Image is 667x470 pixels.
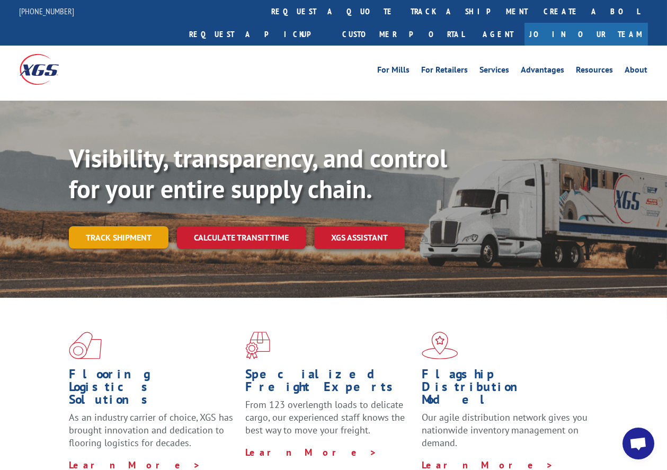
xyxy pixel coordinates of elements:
a: XGS ASSISTANT [314,226,405,249]
a: Learn More > [245,446,377,458]
p: From 123 overlength loads to delicate cargo, our experienced staff knows the best way to move you... [245,398,414,446]
a: Join Our Team [524,23,648,46]
a: Track shipment [69,226,168,249]
h1: Flooring Logistics Solutions [69,368,237,411]
div: Open chat [622,428,654,459]
h1: Flagship Distribution Model [422,368,590,411]
span: As an industry carrier of choice, XGS has brought innovation and dedication to flooring logistics... [69,411,233,449]
a: Agent [473,23,524,46]
a: Advantages [521,66,565,77]
a: Services [480,66,510,77]
a: Customer Portal [335,23,473,46]
a: Resources [576,66,613,77]
a: For Mills [378,66,410,77]
img: xgs-icon-total-supply-chain-intelligence-red [69,332,102,359]
span: Our agile distribution network gives you nationwide inventory management on demand. [422,411,588,449]
img: xgs-icon-flagship-distribution-model-red [422,332,458,359]
a: Calculate transit time [177,226,306,249]
h1: Specialized Freight Experts [245,368,414,398]
a: Request a pickup [182,23,335,46]
b: Visibility, transparency, and control for your entire supply chain. [69,141,447,205]
a: For Retailers [422,66,468,77]
a: About [625,66,648,77]
a: [PHONE_NUMBER] [20,6,75,16]
img: xgs-icon-focused-on-flooring-red [245,332,270,359]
